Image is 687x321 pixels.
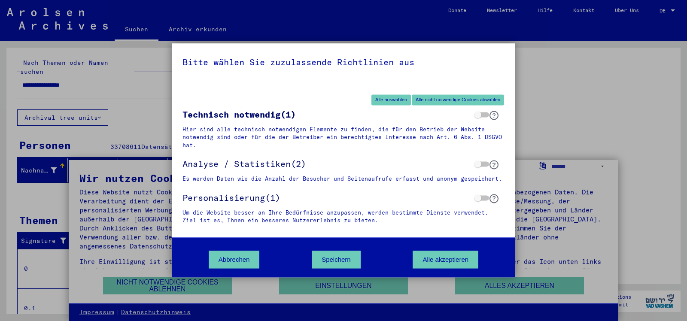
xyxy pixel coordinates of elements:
[412,94,504,105] button: Alle nicht notwendige Cookies abwählen
[489,160,499,170] button: ?
[182,159,291,170] span: Analyse / Statistiken
[182,192,265,203] span: Personalisierung
[182,125,505,149] div: Hier sind alle technisch notwendigen Elemente zu finden, die für den Betrieb der Website notwendi...
[209,251,260,269] button: Abbrechen
[182,175,505,183] div: Es werden Daten wie die Anzahl der Besucher und Seitenaufrufe erfasst und anonym gespeichert.
[489,194,499,203] button: ?
[182,192,280,204] span: (1)
[489,111,499,120] button: ?
[312,251,361,269] button: Speichern
[182,56,505,68] div: Bitte wählen Sie zuzulassende Richtlinien aus
[371,94,411,105] button: Alle auswählen
[413,251,478,269] button: Alle akzeptieren
[182,158,306,170] span: (2)
[182,209,505,224] div: Um die Website besser an Ihre Bedürfnisse anzupassen, werden bestimmte Dienste verwendet. Ziel is...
